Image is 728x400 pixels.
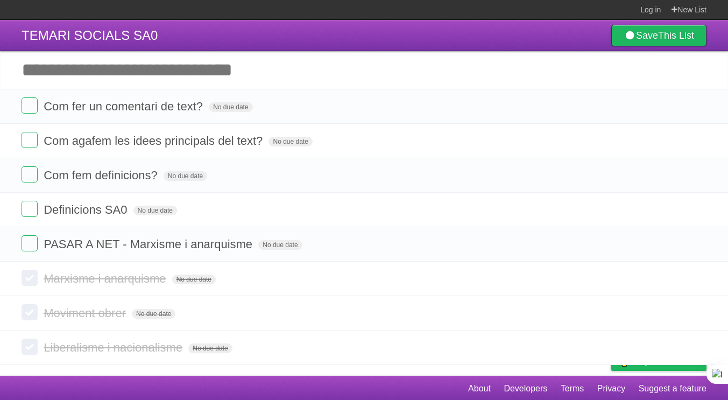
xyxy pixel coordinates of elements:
a: Terms [561,378,584,399]
span: No due date [188,343,232,353]
span: Marxisme i anarquisme [44,272,168,285]
span: Com fem definicions? [44,169,160,182]
label: Done [22,97,38,114]
label: Done [22,270,38,286]
label: Done [22,201,38,217]
span: Moviment obrer [44,306,129,320]
span: TEMARI SOCIALS SA0 [22,28,158,43]
span: No due date [268,137,312,146]
span: Definicions SA0 [44,203,130,216]
span: No due date [164,171,207,181]
label: Done [22,339,38,355]
label: Done [22,235,38,251]
span: Liberalisme i nacionalisme [44,341,185,354]
b: This List [658,30,694,41]
a: SaveThis List [611,25,706,46]
span: No due date [258,240,302,250]
a: Suggest a feature [639,378,706,399]
a: Privacy [597,378,625,399]
span: Buy me a coffee [634,352,701,370]
label: Done [22,166,38,183]
span: No due date [209,102,252,112]
span: No due date [172,275,216,284]
a: About [468,378,491,399]
span: No due date [133,206,177,215]
label: Done [22,132,38,148]
span: Com agafem les idees principals del text? [44,134,265,148]
span: PASAR A NET - Marxisme i anarquisme [44,237,255,251]
span: No due date [132,309,175,319]
label: Done [22,304,38,320]
span: Com fer un comentari de text? [44,100,206,113]
a: Developers [504,378,547,399]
